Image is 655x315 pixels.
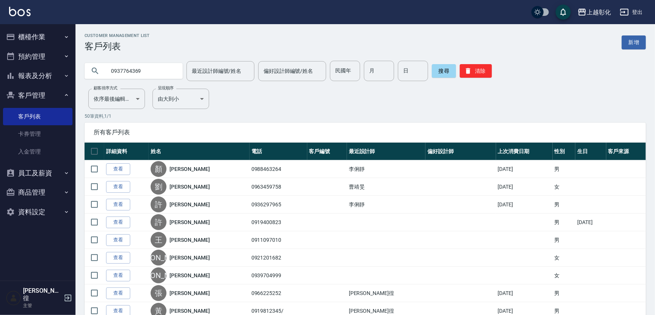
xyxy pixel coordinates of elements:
[151,179,166,195] div: 劉
[23,287,62,302] h5: [PERSON_NAME]徨
[104,143,149,160] th: 詳細資料
[575,5,614,20] button: 上越彰化
[151,250,166,266] div: [PERSON_NAME]
[170,236,210,244] a: [PERSON_NAME]
[170,289,210,297] a: [PERSON_NAME]
[151,232,166,248] div: 王
[250,143,307,160] th: 電話
[347,284,426,302] td: [PERSON_NAME]徨
[3,108,72,125] a: 客戶列表
[250,249,307,267] td: 0921201682
[85,41,150,52] h3: 客戶列表
[170,165,210,173] a: [PERSON_NAME]
[106,199,130,211] a: 查看
[347,196,426,214] td: 李俐靜
[106,234,130,246] a: 查看
[250,160,307,178] td: 0988463264
[151,267,166,283] div: [PERSON_NAME]
[23,302,62,309] p: 主管
[250,284,307,302] td: 0966225252
[3,143,72,160] a: 入金管理
[3,66,72,86] button: 報表及分析
[151,161,166,177] div: 顏
[153,89,209,109] div: 由大到小
[106,217,130,228] a: 查看
[106,287,130,299] a: 查看
[106,181,130,193] a: 查看
[553,160,576,178] td: 男
[496,160,553,178] td: [DATE]
[587,8,611,17] div: 上越彰化
[496,196,553,214] td: [DATE]
[347,143,426,160] th: 最近設計師
[606,143,646,160] th: 客戶來源
[250,214,307,231] td: 0919400823
[432,64,456,78] button: 搜尋
[3,163,72,183] button: 員工及薪資
[106,252,130,264] a: 查看
[94,85,117,91] label: 顧客排序方式
[170,272,210,279] a: [PERSON_NAME]
[307,143,347,160] th: 客戶編號
[556,5,571,20] button: save
[6,290,21,306] img: Person
[347,160,426,178] td: 李俐靜
[170,307,210,315] a: [PERSON_NAME]
[158,85,174,91] label: 呈現順序
[106,270,130,281] a: 查看
[106,61,177,81] input: 搜尋關鍵字
[3,27,72,47] button: 櫃檯作業
[425,143,496,160] th: 偏好設計師
[575,214,606,231] td: [DATE]
[496,143,553,160] th: 上次消費日期
[553,143,576,160] th: 性別
[553,249,576,267] td: 女
[151,197,166,212] div: 許
[88,89,145,109] div: 依序最後編輯時間
[3,47,72,66] button: 預約管理
[553,196,576,214] td: 男
[496,284,553,302] td: [DATE]
[151,285,166,301] div: 張
[347,178,426,196] td: 曹靖旻
[553,284,576,302] td: 男
[170,218,210,226] a: [PERSON_NAME]
[9,7,31,16] img: Logo
[460,64,492,78] button: 清除
[94,129,637,136] span: 所有客戶列表
[170,254,210,261] a: [PERSON_NAME]
[85,33,150,38] h2: Customer Management List
[617,5,646,19] button: 登出
[553,214,576,231] td: 男
[622,35,646,49] a: 新增
[106,163,130,175] a: 查看
[3,125,72,143] a: 卡券管理
[151,214,166,230] div: 許
[553,267,576,284] td: 女
[170,183,210,191] a: [PERSON_NAME]
[3,86,72,105] button: 客戶管理
[553,178,576,196] td: 女
[149,143,249,160] th: 姓名
[496,178,553,196] td: [DATE]
[553,231,576,249] td: 男
[250,196,307,214] td: 0936297965
[250,267,307,284] td: 0939704999
[170,201,210,208] a: [PERSON_NAME]
[85,113,646,120] p: 50 筆資料, 1 / 1
[3,202,72,222] button: 資料設定
[250,231,307,249] td: 0911097010
[250,178,307,196] td: 0963459758
[575,143,606,160] th: 生日
[3,183,72,202] button: 商品管理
